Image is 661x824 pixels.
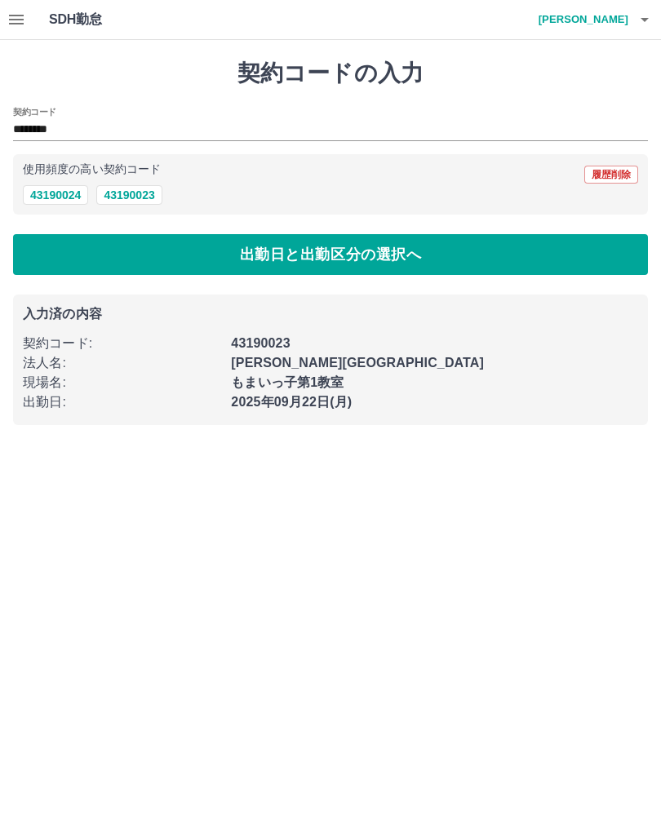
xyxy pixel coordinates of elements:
b: 2025年09月22日(月) [231,395,352,409]
p: 契約コード : [23,334,221,353]
button: 履歴削除 [584,166,638,184]
b: もまいっ子第1教室 [231,375,344,389]
p: 使用頻度の高い契約コード [23,164,161,175]
b: [PERSON_NAME][GEOGRAPHIC_DATA] [231,356,484,370]
button: 43190023 [96,185,162,205]
p: 現場名 : [23,373,221,392]
button: 43190024 [23,185,88,205]
b: 43190023 [231,336,290,350]
p: 法人名 : [23,353,221,373]
h2: 契約コード [13,105,56,118]
h1: 契約コードの入力 [13,60,648,87]
p: 入力済の内容 [23,308,638,321]
p: 出勤日 : [23,392,221,412]
button: 出勤日と出勤区分の選択へ [13,234,648,275]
